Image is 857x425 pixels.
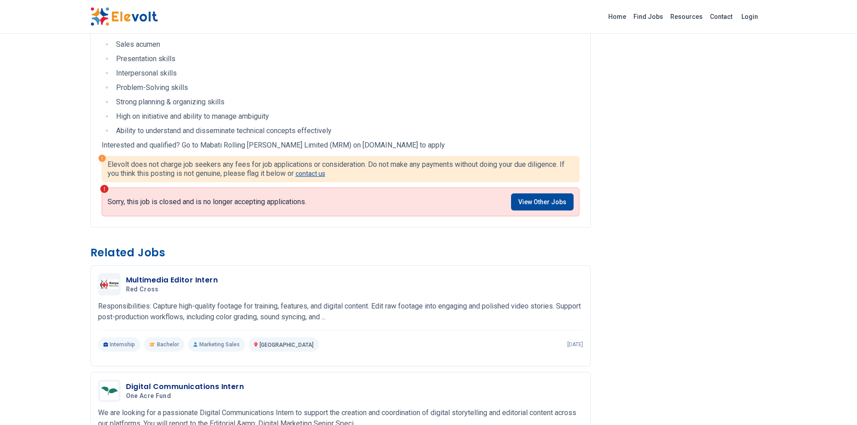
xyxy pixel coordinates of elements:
iframe: Chat Widget [812,382,857,425]
span: Bachelor [157,341,179,348]
li: Ability to understand and disseminate technical concepts effectively [113,125,579,136]
img: One Acre Fund [100,382,118,400]
p: [DATE] [567,341,583,348]
a: Red crossMultimedia Editor InternRed crossResponsibilities: Capture high-quality footage for trai... [98,273,583,352]
span: [GEOGRAPHIC_DATA] [260,342,314,348]
li: High on initiative and ability to manage ambiguity [113,111,579,122]
p: Responsibilities: Capture high-quality footage for training, features, and digital content. Edit ... [98,301,583,322]
p: Marketing Sales [188,337,245,352]
a: View Other Jobs [511,193,574,210]
li: Interpersonal skills [113,68,579,79]
p: Elevolt does not charge job seekers any fees for job applications or consideration. Do not make a... [108,160,574,178]
li: Problem-Solving skills [113,82,579,93]
a: Find Jobs [630,9,667,24]
li: Sales acumen [113,39,579,50]
h3: Related Jobs [90,246,591,260]
span: Red cross [126,286,159,294]
a: Home [605,9,630,24]
p: Internship [98,337,141,352]
img: Elevolt [90,7,158,26]
p: Interested and qualified? Go to Mabati Rolling [PERSON_NAME] Limited (MRM) on [DOMAIN_NAME] to apply [102,140,579,151]
img: Red cross [100,279,118,289]
p: Sorry, this job is closed and is no longer accepting applications. [108,197,306,206]
a: contact us [296,170,325,177]
a: Resources [667,9,706,24]
li: Strong planning & organizing skills [113,97,579,107]
h3: Digital Communications Intern [126,381,244,392]
a: Login [736,8,763,26]
h3: Multimedia Editor Intern [126,275,218,286]
span: One Acre Fund [126,392,171,400]
a: Contact [706,9,736,24]
li: Presentation skills [113,54,579,64]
